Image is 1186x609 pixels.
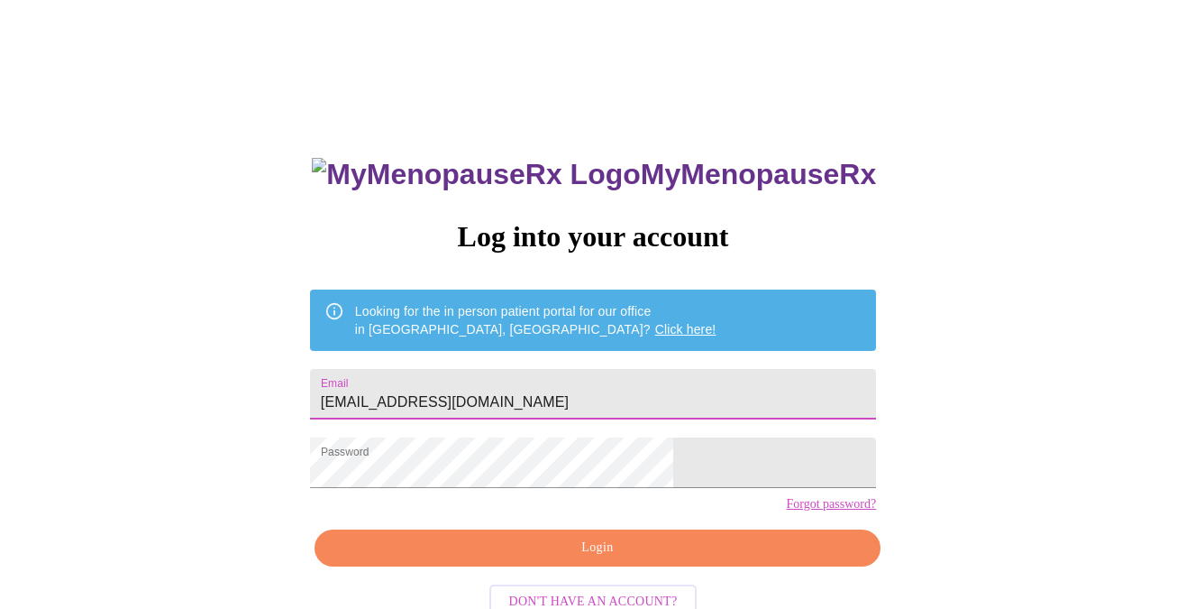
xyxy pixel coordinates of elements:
[485,592,702,607] a: Don't have an account?
[655,322,716,337] a: Click here!
[786,497,876,512] a: Forgot password?
[315,530,880,567] button: Login
[355,295,716,346] div: Looking for the in person patient portal for our office in [GEOGRAPHIC_DATA], [GEOGRAPHIC_DATA]?
[312,158,876,191] h3: MyMenopauseRx
[310,220,876,254] h3: Log into your account
[312,158,640,191] img: MyMenopauseRx Logo
[335,537,860,559] span: Login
